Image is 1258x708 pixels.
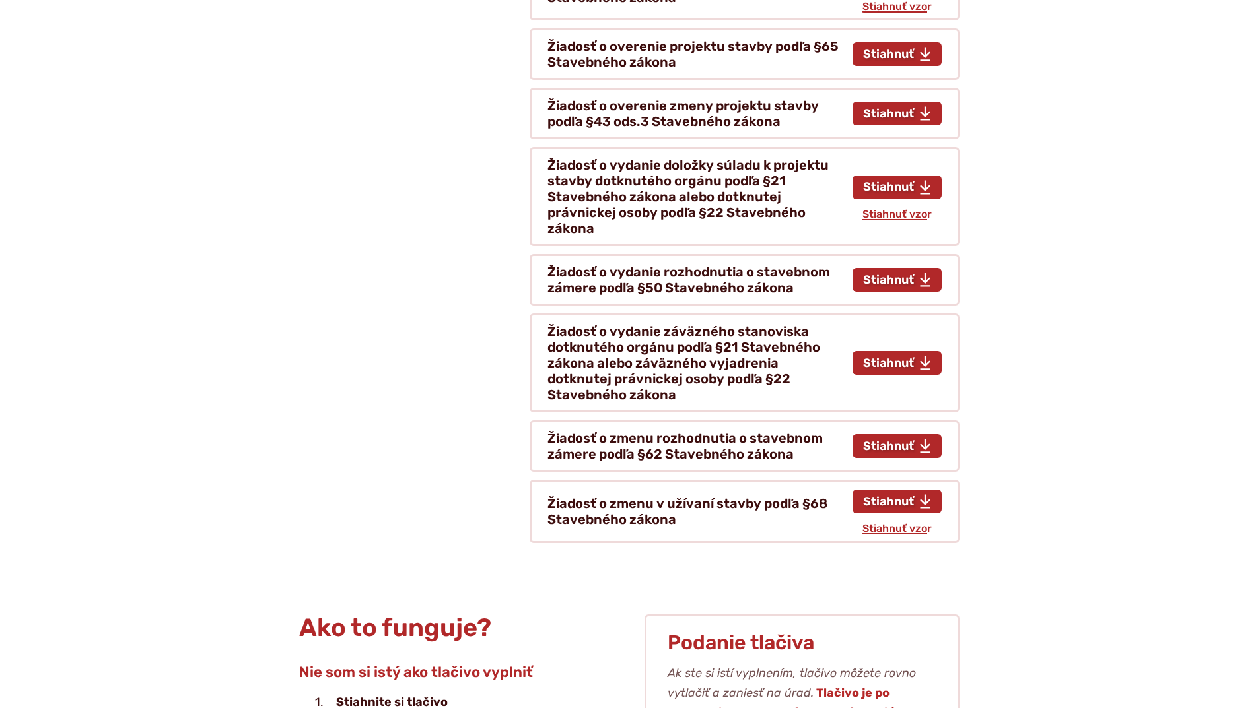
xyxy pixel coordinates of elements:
h3: Podanie tlačiva [668,632,936,654]
a: Stiahnuť [853,434,942,458]
span: Stiahnuť [863,439,914,454]
h4: Žiadosť o zmenu v užívaní stavby podľa §68 Stavebného zákona [547,496,842,527]
span: Stiahnuť vzor [862,522,932,534]
a: Stiahnuť [853,176,942,199]
span: Stiahnuť [863,273,914,288]
i: Ak ste si istí vyplnením, tlačivo môžete rovno vytlačiť a zaniesť na úrad. [668,666,916,700]
span: Stiahnuť [863,495,914,509]
h2: Ako to funguje? [299,614,613,642]
span: Stiahnuť [863,356,914,371]
a: Stiahnuť [853,268,942,292]
a: Stiahnuť [853,42,942,66]
h4: Žiadosť o zmenu rozhodnutia o stavebnom zámere podľa §62 Stavebného zákona [547,430,842,462]
span: Stiahnuť [863,107,914,121]
span: Stiahnuť vzor [862,208,932,220]
h4: Nie som si istý ako tlačivo vyplniť [299,664,613,681]
span: Stiahnuť [863,180,914,195]
span: Stiahnuť [863,48,914,62]
a: Stiahnuť [853,351,942,375]
a: Stiahnuť vzor [861,522,933,534]
a: Stiahnuť vzor [861,208,933,220]
h4: Žiadosť o vydanie rozhodnutia o stavebnom zámere podľa §50 Stavebného zákona [547,264,842,296]
h4: Žiadosť o overenie zmeny projektu stavby podľa §43 ods.3 Stavebného zákona [547,98,842,129]
a: Stiahnuť [853,102,942,125]
h4: Žiadosť o vydanie záväzného stanoviska dotknutého orgánu podľa §21 Stavebného zákona alebo záväzn... [547,323,842,402]
a: Stiahnuť [853,490,942,513]
h4: Žiadosť o vydanie doložky súladu k projektu stavby dotknutého orgánu podľa §21 Stavebného zákona ... [547,157,842,236]
h4: Žiadosť o overenie projektu stavby podľa §65 Stavebného zákona [547,38,842,70]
